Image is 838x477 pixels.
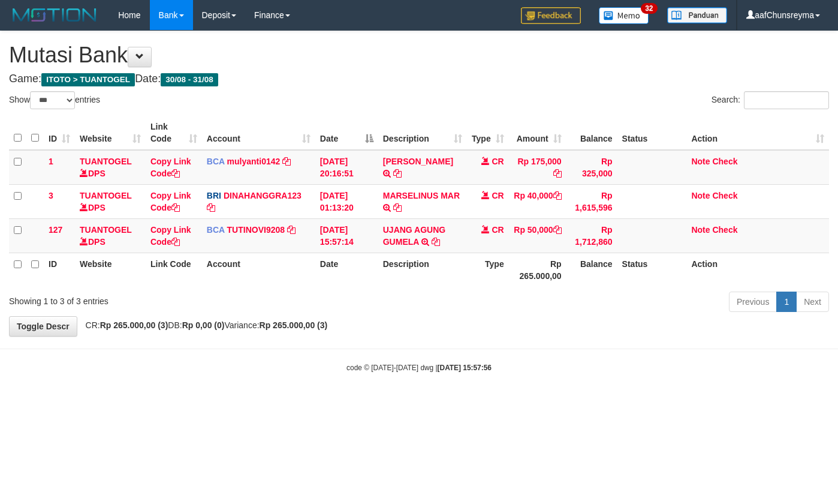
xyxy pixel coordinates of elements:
th: Status [617,116,687,150]
span: 3 [49,191,53,200]
span: BRI [207,191,221,200]
td: Rp 1,712,860 [566,218,617,253]
th: Account: activate to sort column ascending [202,116,315,150]
th: Description [378,253,467,287]
select: Showentries [30,91,75,109]
img: MOTION_logo.png [9,6,100,24]
td: Rp 325,000 [566,150,617,185]
small: code © [DATE]-[DATE] dwg | [346,364,492,372]
span: CR [492,225,504,235]
th: Description: activate to sort column ascending [378,116,467,150]
td: DPS [75,218,146,253]
h4: Game: Date: [9,73,829,85]
td: Rp 40,000 [509,184,566,218]
a: mulyanti0142 [227,157,281,166]
a: Copy Rp 40,000 to clipboard [553,191,562,200]
a: TUTINOVI9208 [227,225,285,235]
span: 1 [49,157,53,166]
span: CR [492,191,504,200]
th: Status [617,253,687,287]
th: Rp 265.000,00 [509,253,566,287]
a: [PERSON_NAME] [383,157,453,166]
a: Copy TUTINOVI9208 to clipboard [287,225,296,235]
a: Copy mulyanti0142 to clipboard [282,157,291,166]
th: Website [75,253,146,287]
td: Rp 175,000 [509,150,566,185]
a: TUANTOGEL [80,191,132,200]
td: [DATE] 15:57:14 [315,218,378,253]
a: Copy Link Code [150,157,191,178]
a: 1 [776,292,797,312]
td: [DATE] 20:16:51 [315,150,378,185]
td: DPS [75,184,146,218]
a: MARSELINUS MAR [383,191,460,200]
span: BCA [207,225,225,235]
a: UJANG AGUNG GUMELA [383,225,446,247]
a: Copy DINAHANGGRA123 to clipboard [207,203,215,212]
th: Link Code: activate to sort column ascending [146,116,202,150]
th: Website: activate to sort column ascending [75,116,146,150]
th: Amount: activate to sort column ascending [509,116,566,150]
td: [DATE] 01:13:20 [315,184,378,218]
a: Note [691,191,710,200]
a: TUANTOGEL [80,157,132,166]
a: Previous [729,292,777,312]
span: CR: DB: Variance: [80,320,328,330]
a: Note [691,157,710,166]
th: Type [467,253,509,287]
span: CR [492,157,504,166]
td: DPS [75,150,146,185]
th: Account [202,253,315,287]
th: Action: activate to sort column ascending [686,116,829,150]
a: Copy UJANG AGUNG GUMELA to clipboard [432,237,440,247]
a: Note [691,225,710,235]
div: Showing 1 to 3 of 3 entries [9,290,340,307]
a: DINAHANGGRA123 [224,191,302,200]
strong: Rp 265.000,00 (3) [260,320,328,330]
img: panduan.png [667,7,727,23]
strong: Rp 265.000,00 (3) [100,320,168,330]
th: Date: activate to sort column descending [315,116,378,150]
a: TUANTOGEL [80,225,132,235]
th: Type: activate to sort column ascending [467,116,509,150]
a: Copy Link Code [150,225,191,247]
a: Copy Rp 175,000 to clipboard [553,169,562,178]
label: Search: [712,91,829,109]
a: Copy JAJA JAHURI to clipboard [393,169,402,178]
h1: Mutasi Bank [9,43,829,67]
th: Balance [566,253,617,287]
a: Copy Link Code [150,191,191,212]
th: Balance [566,116,617,150]
span: 127 [49,225,62,235]
img: Button%20Memo.svg [599,7,649,24]
span: BCA [207,157,225,166]
input: Search: [744,91,829,109]
a: Check [712,191,737,200]
label: Show entries [9,91,100,109]
td: Rp 50,000 [509,218,566,253]
th: Date [315,253,378,287]
td: Rp 1,615,596 [566,184,617,218]
a: Copy Rp 50,000 to clipboard [553,225,562,235]
a: Next [796,292,829,312]
a: Check [712,225,737,235]
th: ID [44,253,75,287]
th: Action [686,253,829,287]
strong: Rp 0,00 (0) [182,320,225,330]
span: ITOTO > TUANTOGEL [41,73,135,86]
strong: [DATE] 15:57:56 [438,364,492,372]
span: 30/08 - 31/08 [161,73,218,86]
img: Feedback.jpg [521,7,581,24]
th: Link Code [146,253,202,287]
th: ID: activate to sort column ascending [44,116,75,150]
a: Toggle Descr [9,316,77,337]
a: Check [712,157,737,166]
span: 32 [641,3,657,14]
a: Copy MARSELINUS MAR to clipboard [393,203,402,212]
